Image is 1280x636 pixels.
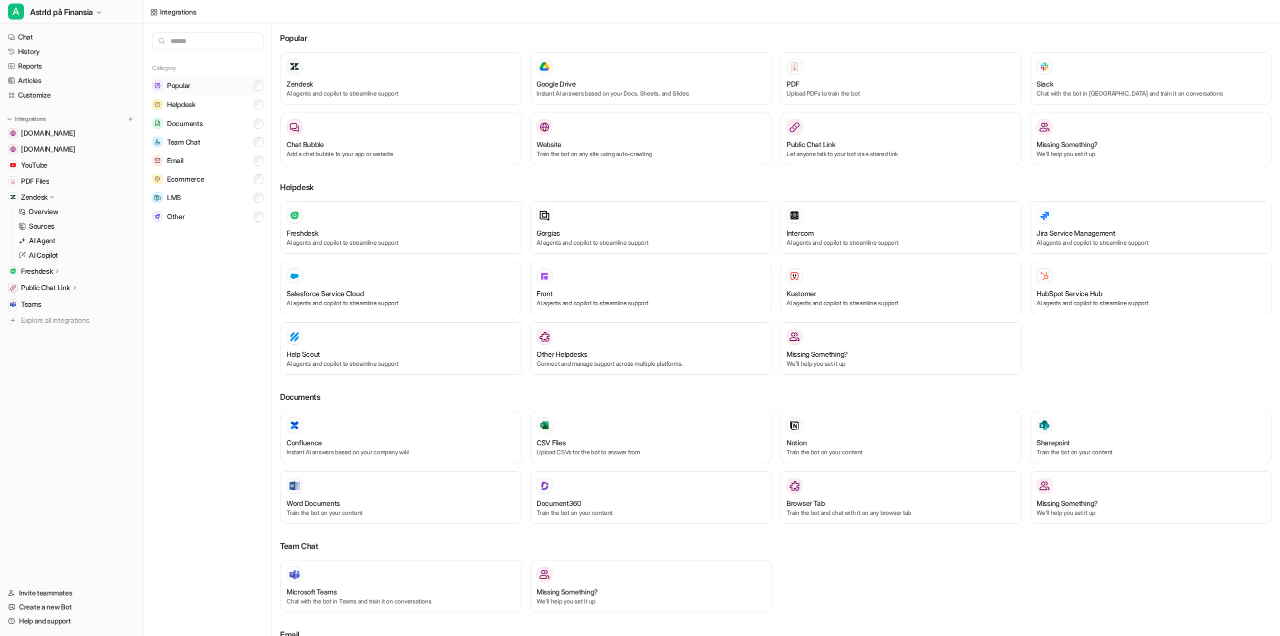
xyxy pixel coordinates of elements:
span: Popular [167,81,190,91]
span: [DOMAIN_NAME] [21,128,75,138]
h5: Category [152,64,263,72]
h3: Browser Tab [786,498,825,508]
img: Document360 [539,481,549,491]
h3: Google Drive [536,79,576,89]
img: Teams [10,301,16,307]
button: Jira Service ManagementAI agents and copilot to streamline support [1030,201,1272,254]
p: We’ll help you set it up [1036,150,1265,159]
p: AI agents and copilot to streamline support [1036,238,1265,247]
a: PDF FilesPDF Files [4,174,139,188]
p: Upload PDFs to train the bot [786,89,1015,98]
img: Confluence [289,420,299,430]
img: wiki.finansia.se [10,146,16,152]
img: Browser Tab [789,481,799,491]
span: Teams [21,299,41,309]
span: Documents [167,119,202,129]
img: LMS [152,192,163,203]
h3: Documents [280,391,1272,403]
img: YouTube [10,162,16,168]
button: Word DocumentsWord DocumentsTrain the bot on your content [280,471,522,524]
img: Helpdesk [152,99,163,110]
p: AI agents and copilot to streamline support [536,238,765,247]
button: ZendeskAI agents and copilot to streamline support [280,52,522,105]
p: Instant AI answers based on your company wiki [286,448,515,457]
h3: Microsoft Teams [286,586,337,597]
button: Missing Something?Missing Something?We’ll help you set it up [530,560,772,612]
button: SharepointSharepointTrain the bot on your content [1030,411,1272,463]
div: Integrations [160,7,196,17]
h3: Jira Service Management [1036,228,1115,238]
p: AI Copilot [29,250,58,260]
a: Integrations [150,7,196,17]
h3: Missing Something? [536,586,598,597]
h3: Freshdesk [286,228,318,238]
p: AI agents and copilot to streamline support [286,359,515,368]
h3: Word Documents [286,498,340,508]
img: Slack [1039,61,1049,72]
button: Help ScoutHelp ScoutAI agents and copilot to streamline support [280,322,522,375]
p: Chat with the bot in [GEOGRAPHIC_DATA] and train it on conversations [1036,89,1265,98]
button: FrontFrontAI agents and copilot to streamline support [530,262,772,314]
p: Instant AI answers based on your Docs, Sheets, and Slides [536,89,765,98]
img: Missing Something? [1039,122,1049,132]
a: Create a new Bot [4,600,139,614]
p: Train the bot on your content [1036,448,1265,457]
button: Microsoft TeamsMicrosoft TeamsChat with the bot in Teams and train it on conversations [280,560,522,612]
button: FreshdeskAI agents and copilot to streamline support [280,201,522,254]
p: Train the bot on any site using auto-crawling [536,150,765,159]
img: Zendesk [10,194,16,200]
button: KustomerKustomerAI agents and copilot to streamline support [780,262,1022,314]
button: Browser TabBrowser TabTrain the bot and chat with it on any browser tab [780,471,1022,524]
h3: Kustomer [786,288,816,299]
a: Sources [14,219,139,233]
span: [DOMAIN_NAME] [21,144,75,154]
img: Popular [152,80,163,91]
p: AI Agent [29,236,55,246]
img: Documents [152,118,163,129]
h3: Team Chat [280,540,1272,552]
span: A [8,4,24,20]
button: Document360Document360Train the bot on your content [530,471,772,524]
img: expand menu [6,116,13,123]
a: wiki.finansia.se[DOMAIN_NAME] [4,142,139,156]
button: Integrations [4,114,49,124]
p: We’ll help you set it up [786,359,1015,368]
p: AI agents and copilot to streamline support [786,299,1015,308]
button: PDFPDFUpload PDFs to train the bot [780,52,1022,105]
p: Train the bot on your content [286,508,515,517]
p: Train the bot on your content [536,508,765,517]
p: Public Chat Link [21,283,70,293]
button: DocumentsDocuments [152,114,263,133]
a: Invite teammates [4,586,139,600]
img: Word Documents [289,481,299,491]
img: Public Chat Link [10,285,16,291]
h3: Intercom [786,228,814,238]
button: PopularPopular [152,76,263,95]
button: ConfluenceConfluenceInstant AI answers based on your company wiki [280,411,522,463]
p: AI agents and copilot to streamline support [286,299,515,308]
h3: Popular [280,32,1272,44]
img: Microsoft Teams [289,569,299,579]
button: Chat BubbleAdd a chat bubble to your app or website [280,113,522,165]
img: Other [152,211,163,222]
p: We’ll help you set it up [1036,508,1265,517]
img: Missing Something? [789,332,799,342]
button: EmailEmail [152,151,263,170]
a: Articles [4,74,139,88]
span: Helpdesk [167,100,195,110]
button: EcommerceEcommerce [152,170,263,188]
a: AI Copilot [14,248,139,262]
img: Google Drive [539,62,549,71]
img: Kustomer [789,271,799,281]
button: SlackSlackChat with the bot in [GEOGRAPHIC_DATA] and train it on conversations [1030,52,1272,105]
h3: Slack [1036,79,1053,89]
img: PDF [789,62,799,71]
button: GorgiasAI agents and copilot to streamline support [530,201,772,254]
button: Team ChatTeam Chat [152,133,263,151]
h3: Front [536,288,553,299]
h3: Sharepoint [1036,437,1070,448]
h3: Helpdesk [280,181,1272,193]
p: Freshdesk [21,266,52,276]
span: AstrId på Finansia [30,5,93,19]
a: AI Agent [14,234,139,248]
